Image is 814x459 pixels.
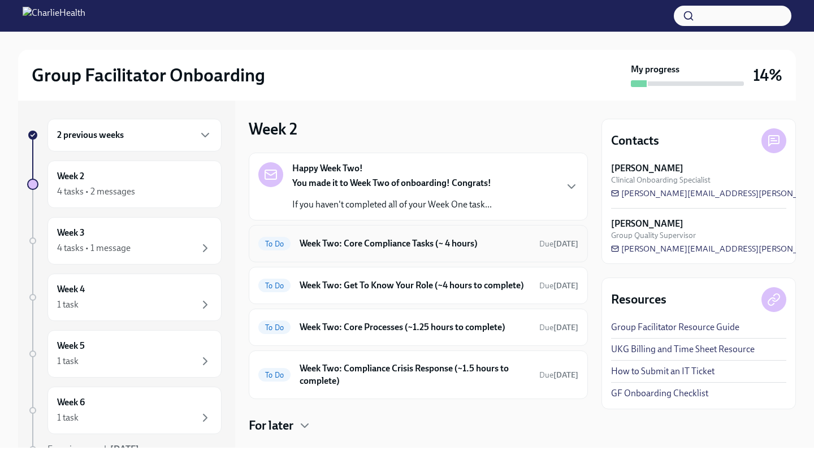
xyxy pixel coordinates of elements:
h6: Week 3 [57,227,85,239]
div: For later [249,417,588,434]
span: September 22nd, 2025 09:00 [539,370,578,380]
h6: Week 4 [57,283,85,296]
strong: [PERSON_NAME] [611,162,683,175]
a: Week 51 task [27,330,222,378]
a: To DoWeek Two: Compliance Crisis Response (~1.5 hours to complete)Due[DATE] [258,360,578,389]
a: Week 41 task [27,274,222,321]
h6: 2 previous weeks [57,129,124,141]
span: September 22nd, 2025 09:00 [539,239,578,249]
span: Due [539,323,578,332]
strong: You made it to Week Two of onboarding! Congrats! [292,177,491,188]
div: 1 task [57,298,79,311]
h6: Week 5 [57,340,85,352]
div: 1 task [57,412,79,424]
h4: Contacts [611,132,659,149]
h3: 14% [753,65,782,85]
span: Due [539,239,578,249]
strong: [DATE] [553,323,578,332]
h2: Group Facilitator Onboarding [32,64,265,86]
h6: Week Two: Core Processes (~1.25 hours to complete) [300,321,530,334]
a: How to Submit an IT Ticket [611,365,715,378]
a: To DoWeek Two: Get To Know Your Role (~4 hours to complete)Due[DATE] [258,276,578,295]
h6: Week 6 [57,396,85,409]
strong: [PERSON_NAME] [611,218,683,230]
span: Experience ends [47,444,139,454]
span: September 22nd, 2025 09:00 [539,280,578,291]
strong: [DATE] [553,281,578,291]
h6: Week Two: Compliance Crisis Response (~1.5 hours to complete) [300,362,530,387]
div: 1 task [57,355,79,367]
a: Group Facilitator Resource Guide [611,321,739,334]
span: To Do [258,240,291,248]
div: 4 tasks • 2 messages [57,185,135,198]
strong: [DATE] [553,239,578,249]
span: Due [539,281,578,291]
h6: Week Two: Get To Know Your Role (~4 hours to complete) [300,279,530,292]
a: Week 61 task [27,387,222,434]
span: To Do [258,282,291,290]
a: UKG Billing and Time Sheet Resource [611,343,755,356]
a: Week 34 tasks • 1 message [27,217,222,265]
h4: Resources [611,291,666,308]
strong: Happy Week Two! [292,162,363,175]
span: Due [539,370,578,380]
a: GF Onboarding Checklist [611,387,708,400]
p: If you haven't completed all of your Week One task... [292,198,492,211]
span: To Do [258,371,291,379]
h4: For later [249,417,293,434]
img: CharlieHealth [23,7,85,25]
h3: Week 2 [249,119,297,139]
strong: [DATE] [553,370,578,380]
strong: My progress [631,63,679,76]
h6: Week Two: Core Compliance Tasks (~ 4 hours) [300,237,530,250]
h6: Week 2 [57,170,84,183]
span: Clinical Onboarding Specialist [611,175,711,185]
span: September 22nd, 2025 09:00 [539,322,578,333]
span: To Do [258,323,291,332]
a: To DoWeek Two: Core Processes (~1.25 hours to complete)Due[DATE] [258,318,578,336]
div: 4 tasks • 1 message [57,242,131,254]
div: 2 previous weeks [47,119,222,151]
span: Group Quality Supervisor [611,230,696,241]
a: Week 24 tasks • 2 messages [27,161,222,208]
a: To DoWeek Two: Core Compliance Tasks (~ 4 hours)Due[DATE] [258,235,578,253]
strong: [DATE] [110,444,139,454]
